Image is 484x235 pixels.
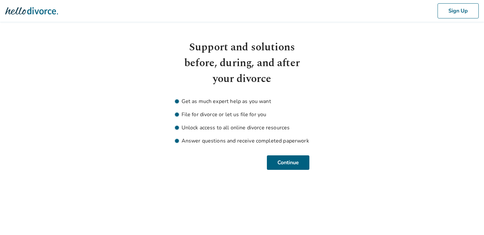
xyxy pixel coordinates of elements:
h1: Support and solutions before, during, and after your divorce [175,39,309,87]
li: File for divorce or let us file for you [175,111,309,118]
button: Sign Up [438,3,479,18]
li: Answer questions and receive completed paperwork [175,137,309,145]
li: Unlock access to all online divorce resources [175,124,309,132]
img: Hello Divorce Logo [5,4,58,17]
li: Get as much expert help as you want [175,97,309,105]
button: Continue [267,155,309,170]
